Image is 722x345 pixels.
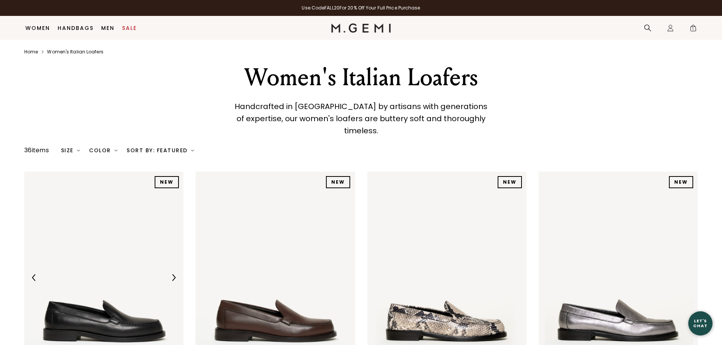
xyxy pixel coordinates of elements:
strong: FALL20 [324,5,340,11]
span: 1 [689,26,697,33]
img: Previous Arrow [31,274,38,281]
div: 36 items [24,146,49,155]
div: NEW [498,176,522,188]
a: Women [25,25,50,31]
div: NEW [326,176,350,188]
a: Men [101,25,114,31]
a: Home [24,49,38,55]
div: NEW [669,176,693,188]
div: Color [89,147,117,153]
p: Handcrafted in [GEOGRAPHIC_DATA] by artisans with generations of expertise, our women's loafers a... [233,100,489,137]
div: Sort By: Featured [127,147,194,153]
img: chevron-down.svg [191,149,194,152]
a: Women's italian loafers [47,49,103,55]
a: Handbags [58,25,94,31]
div: Size [61,147,80,153]
img: chevron-down.svg [77,149,80,152]
div: Let's Chat [688,318,713,328]
img: Next Arrow [170,274,177,281]
img: chevron-down.svg [114,149,117,152]
img: M.Gemi [331,23,391,33]
div: Women's Italian Loafers [230,64,493,91]
a: Sale [122,25,137,31]
div: NEW [155,176,179,188]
